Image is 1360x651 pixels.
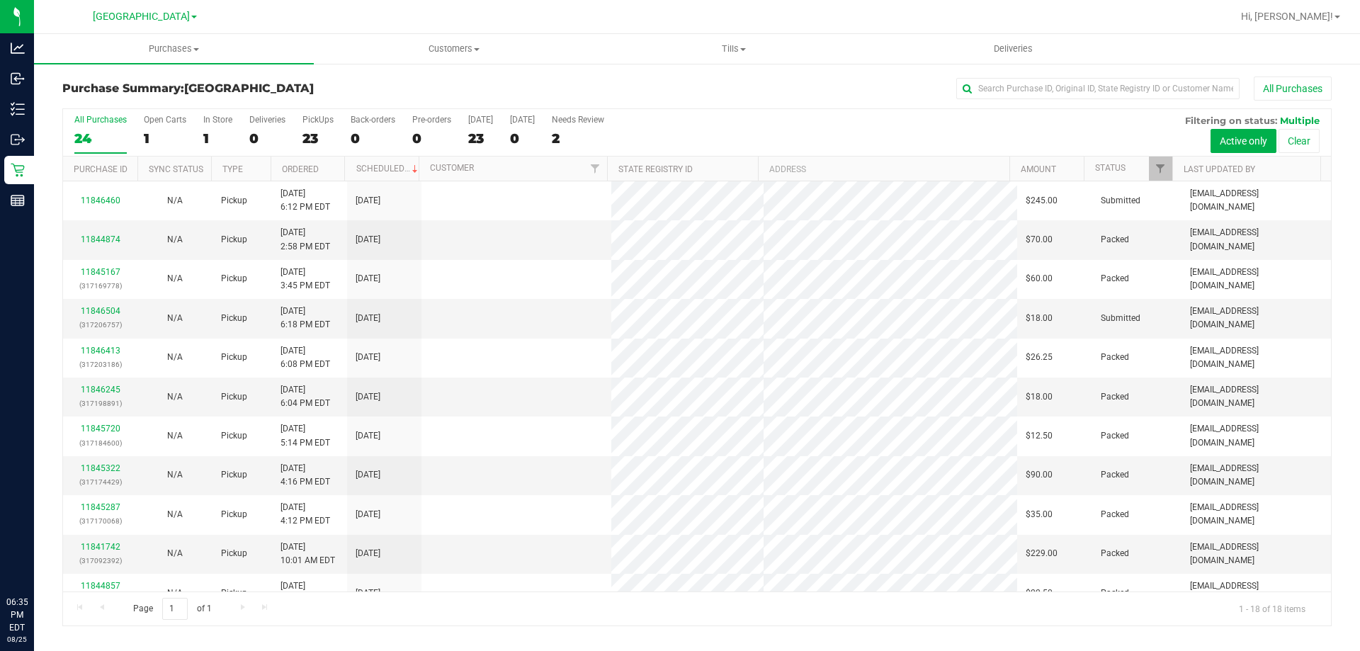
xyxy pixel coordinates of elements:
[1185,115,1277,126] span: Filtering on status:
[11,132,25,147] inline-svg: Outbound
[584,157,607,181] a: Filter
[81,424,120,434] a: 11845720
[167,548,183,558] span: Not Applicable
[1101,390,1129,404] span: Packed
[594,43,873,55] span: Tills
[510,115,535,125] div: [DATE]
[280,266,330,293] span: [DATE] 3:45 PM EDT
[280,344,330,371] span: [DATE] 6:08 PM EDT
[221,547,247,560] span: Pickup
[14,538,57,580] iframe: Resource center
[1254,77,1332,101] button: All Purchases
[221,233,247,247] span: Pickup
[1026,468,1053,482] span: $90.00
[167,233,183,247] button: N/A
[221,468,247,482] span: Pickup
[594,34,873,64] a: Tills
[1228,598,1317,619] span: 1 - 18 of 18 items
[11,193,25,208] inline-svg: Reports
[356,164,421,174] a: Scheduled
[356,468,380,482] span: [DATE]
[1101,312,1140,325] span: Submitted
[280,422,330,449] span: [DATE] 5:14 PM EDT
[468,130,493,147] div: 23
[280,226,330,253] span: [DATE] 2:58 PM EDT
[167,313,183,323] span: Not Applicable
[356,508,380,521] span: [DATE]
[1280,115,1320,126] span: Multiple
[618,164,693,174] a: State Registry ID
[280,579,330,606] span: [DATE] 3:04 PM EDT
[167,509,183,519] span: Not Applicable
[280,305,330,332] span: [DATE] 6:18 PM EDT
[11,72,25,86] inline-svg: Inbound
[280,187,330,214] span: [DATE] 6:12 PM EDT
[72,279,129,293] p: (317169778)
[167,470,183,480] span: Not Applicable
[72,514,129,528] p: (317170068)
[1279,129,1320,153] button: Clear
[203,115,232,125] div: In Store
[1190,540,1322,567] span: [EMAIL_ADDRESS][DOMAIN_NAME]
[167,273,183,283] span: Not Applicable
[1190,266,1322,293] span: [EMAIL_ADDRESS][DOMAIN_NAME]
[203,130,232,147] div: 1
[184,81,314,95] span: [GEOGRAPHIC_DATA]
[249,130,285,147] div: 0
[1190,305,1322,332] span: [EMAIL_ADDRESS][DOMAIN_NAME]
[221,351,247,364] span: Pickup
[81,346,120,356] a: 11846413
[356,547,380,560] span: [DATE]
[1026,547,1058,560] span: $229.00
[167,429,183,443] button: N/A
[1190,187,1322,214] span: [EMAIL_ADDRESS][DOMAIN_NAME]
[351,115,395,125] div: Back-orders
[356,312,380,325] span: [DATE]
[81,196,120,205] a: 11846460
[34,43,314,55] span: Purchases
[356,429,380,443] span: [DATE]
[280,501,330,528] span: [DATE] 4:12 PM EDT
[6,634,28,645] p: 08/25
[221,272,247,285] span: Pickup
[221,508,247,521] span: Pickup
[72,318,129,332] p: (317206757)
[1101,429,1129,443] span: Packed
[956,78,1240,99] input: Search Purchase ID, Original ID, State Registry ID or Customer Name...
[975,43,1052,55] span: Deliveries
[167,390,183,404] button: N/A
[74,164,127,174] a: Purchase ID
[167,588,183,598] span: Not Applicable
[167,272,183,285] button: N/A
[81,463,120,473] a: 11845322
[873,34,1153,64] a: Deliveries
[1026,194,1058,208] span: $245.00
[1190,226,1322,253] span: [EMAIL_ADDRESS][DOMAIN_NAME]
[11,163,25,177] inline-svg: Retail
[356,390,380,404] span: [DATE]
[1190,462,1322,489] span: [EMAIL_ADDRESS][DOMAIN_NAME]
[249,115,285,125] div: Deliveries
[314,43,593,55] span: Customers
[72,397,129,410] p: (317198891)
[1184,164,1255,174] a: Last Updated By
[6,596,28,634] p: 06:35 PM EDT
[1101,468,1129,482] span: Packed
[221,390,247,404] span: Pickup
[1190,422,1322,449] span: [EMAIL_ADDRESS][DOMAIN_NAME]
[74,130,127,147] div: 24
[351,130,395,147] div: 0
[552,115,604,125] div: Needs Review
[356,272,380,285] span: [DATE]
[1026,272,1053,285] span: $60.00
[11,102,25,116] inline-svg: Inventory
[162,598,188,620] input: 1
[510,130,535,147] div: 0
[167,234,183,244] span: Not Applicable
[1026,508,1053,521] span: $35.00
[34,34,314,64] a: Purchases
[144,130,186,147] div: 1
[167,194,183,208] button: N/A
[1026,390,1053,404] span: $18.00
[167,312,183,325] button: N/A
